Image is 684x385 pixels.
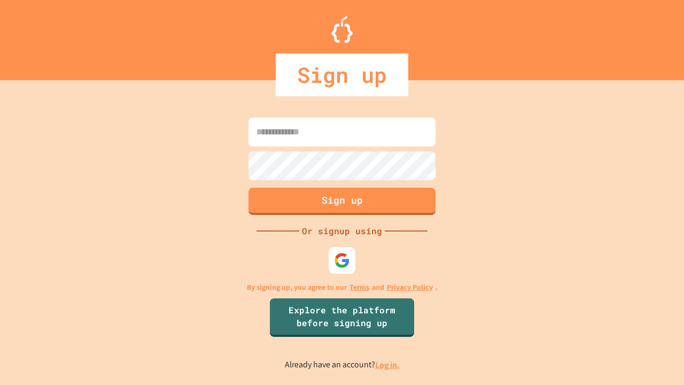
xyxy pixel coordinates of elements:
[299,225,385,237] div: Or signup using
[334,252,350,268] img: google-icon.svg
[270,298,414,337] a: Explore the platform before signing up
[387,282,433,293] a: Privacy Policy
[285,358,400,372] p: Already have an account?
[276,53,408,96] div: Sign up
[248,188,436,215] button: Sign up
[247,282,438,293] p: By signing up, you agree to our and .
[331,16,353,43] img: Logo.svg
[375,359,400,371] a: Log in.
[349,282,369,293] a: Terms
